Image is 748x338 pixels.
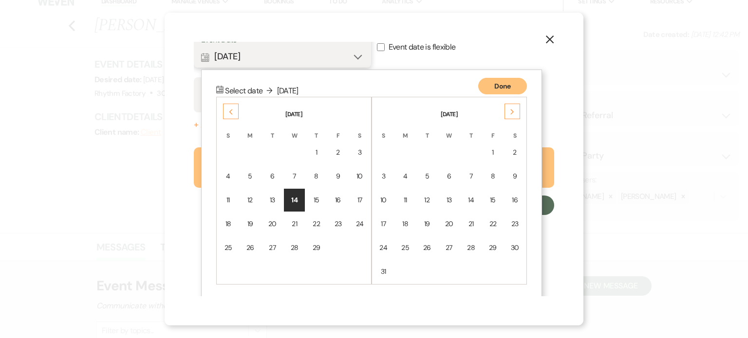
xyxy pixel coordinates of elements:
[224,195,232,205] div: 11
[268,219,277,229] div: 20
[224,171,232,181] div: 4
[438,120,460,140] th: W
[423,195,431,205] div: 12
[504,120,525,140] th: S
[489,171,497,181] div: 8
[510,147,519,158] div: 2
[373,120,394,140] th: S
[268,243,277,253] div: 27
[467,171,475,181] div: 7
[334,219,342,229] div: 23
[445,195,453,205] div: 13
[489,195,497,205] div: 15
[290,171,299,181] div: 7
[246,219,254,229] div: 19
[423,243,431,253] div: 26
[423,171,431,181] div: 5
[377,43,385,51] input: Event date is flexible
[489,219,497,229] div: 22
[334,195,342,205] div: 16
[478,78,527,94] button: Done
[290,195,299,205] div: 14
[268,195,277,205] div: 13
[218,120,239,140] th: S
[489,243,497,253] div: 29
[489,147,497,158] div: 1
[467,219,475,229] div: 21
[334,147,342,158] div: 2
[355,219,364,229] div: 24
[312,243,320,253] div: 29
[312,147,320,158] div: 1
[224,219,232,229] div: 18
[312,195,320,205] div: 15
[377,32,554,63] label: Event date is flexible
[401,243,410,253] div: 25
[355,171,364,181] div: 10
[373,98,525,119] th: [DATE]
[334,171,342,181] div: 9
[306,120,327,140] th: T
[290,243,299,253] div: 28
[379,195,388,205] div: 10
[225,86,277,96] span: Select date
[445,243,453,253] div: 27
[467,195,475,205] div: 14
[401,195,410,205] div: 11
[445,171,453,181] div: 6
[349,120,370,140] th: S
[467,243,475,253] div: 28
[355,147,364,158] div: 3
[416,120,437,140] th: T
[246,195,254,205] div: 12
[284,120,305,140] th: W
[510,219,519,229] div: 23
[201,47,364,67] button: [DATE]
[224,243,232,253] div: 25
[263,88,276,94] span: ↓
[445,219,453,229] div: 20
[290,219,299,229] div: 21
[262,120,283,140] th: T
[312,219,320,229] div: 22
[510,195,519,205] div: 16
[423,219,431,229] div: 19
[355,195,364,205] div: 17
[218,98,370,119] th: [DATE]
[277,86,299,96] span: [DATE]
[240,120,261,140] th: M
[401,219,410,229] div: 18
[510,243,519,253] div: 30
[194,120,367,130] button: + AddCalendar Hold
[268,171,277,181] div: 6
[379,219,388,229] div: 17
[401,171,410,181] div: 4
[379,243,388,253] div: 24
[379,171,388,181] div: 3
[328,120,348,140] th: F
[312,171,320,181] div: 8
[395,120,416,140] th: M
[510,171,519,181] div: 9
[246,243,254,253] div: 26
[461,120,482,140] th: T
[246,171,254,181] div: 5
[483,120,504,140] th: F
[379,267,388,277] div: 31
